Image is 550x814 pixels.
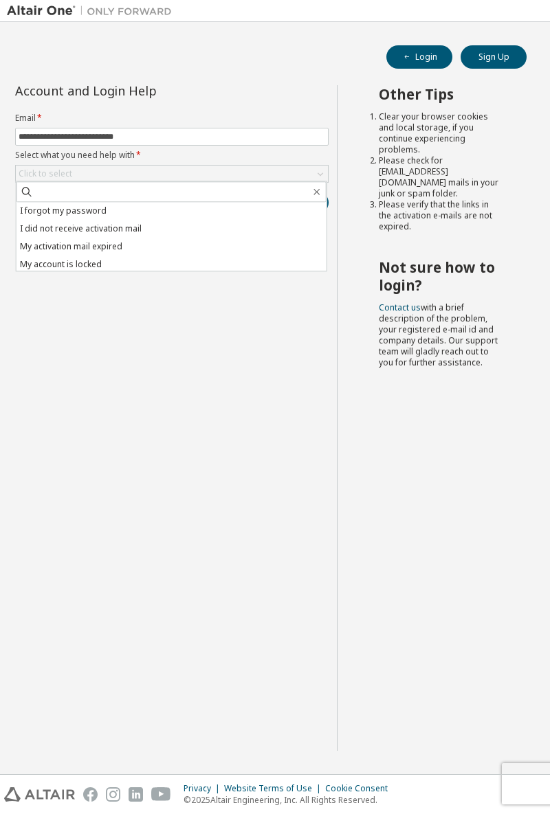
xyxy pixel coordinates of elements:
[15,85,266,96] div: Account and Login Help
[184,783,224,794] div: Privacy
[151,787,171,802] img: youtube.svg
[379,258,502,295] h2: Not sure how to login?
[129,787,143,802] img: linkedin.svg
[386,45,452,69] button: Login
[106,787,120,802] img: instagram.svg
[379,302,421,313] a: Contact us
[379,155,502,199] li: Please check for [EMAIL_ADDRESS][DOMAIN_NAME] mails in your junk or spam folder.
[379,302,498,368] span: with a brief description of the problem, your registered e-mail id and company details. Our suppo...
[16,166,328,182] div: Click to select
[15,113,329,124] label: Email
[184,794,396,806] p: © 2025 Altair Engineering, Inc. All Rights Reserved.
[15,150,329,161] label: Select what you need help with
[224,783,325,794] div: Website Terms of Use
[16,202,327,220] li: I forgot my password
[379,85,502,103] h2: Other Tips
[7,4,179,18] img: Altair One
[83,787,98,802] img: facebook.svg
[19,168,72,179] div: Click to select
[379,199,502,232] li: Please verify that the links in the activation e-mails are not expired.
[4,787,75,802] img: altair_logo.svg
[461,45,527,69] button: Sign Up
[325,783,396,794] div: Cookie Consent
[379,111,502,155] li: Clear your browser cookies and local storage, if you continue experiencing problems.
